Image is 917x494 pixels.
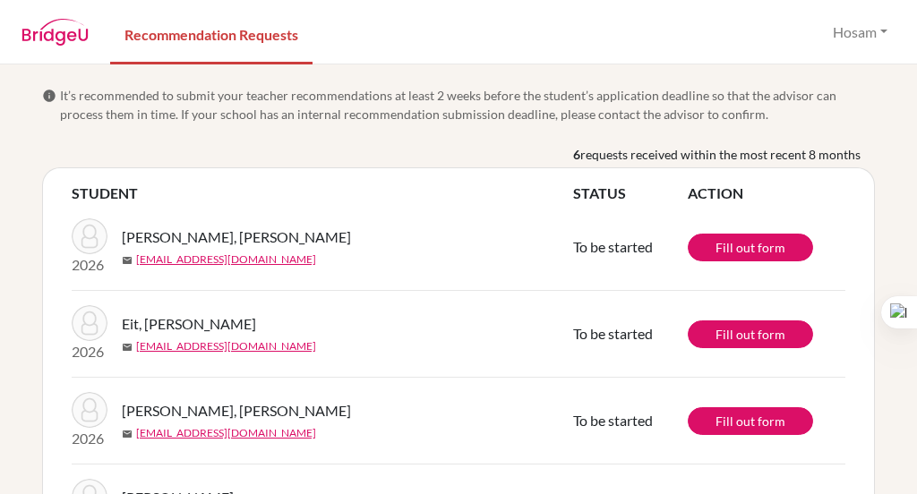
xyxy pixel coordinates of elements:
[122,226,351,248] span: [PERSON_NAME], [PERSON_NAME]
[688,320,813,348] a: Fill out form
[72,341,107,362] p: 2026
[136,251,316,268] a: [EMAIL_ADDRESS][DOMAIN_NAME]
[72,428,107,449] p: 2026
[72,218,107,254] img: Al Darmaki, Mohamed Saif
[573,145,580,164] b: 6
[60,86,875,123] span: It’s recommended to submit your teacher recommendations at least 2 weeks before the student’s app...
[72,305,107,341] img: Eit, Lyn
[72,392,107,428] img: Al Darmaki, Mohamed Saif
[42,89,56,103] span: info
[573,238,653,255] span: To be started
[825,15,896,49] button: Hosam
[122,400,351,422] span: [PERSON_NAME], [PERSON_NAME]
[122,255,133,266] span: mail
[72,254,107,276] p: 2026
[688,407,813,435] a: Fill out form
[110,3,313,64] a: Recommendation Requests
[122,429,133,439] span: mail
[573,325,653,342] span: To be started
[122,313,256,335] span: Eit, [PERSON_NAME]
[136,338,316,354] a: [EMAIL_ADDRESS][DOMAIN_NAME]
[21,19,89,46] img: BridgeU logo
[573,183,688,204] th: STATUS
[688,183,845,204] th: ACTION
[580,145,861,164] span: requests received within the most recent 8 months
[122,342,133,353] span: mail
[573,412,653,429] span: To be started
[688,234,813,261] a: Fill out form
[136,425,316,441] a: [EMAIL_ADDRESS][DOMAIN_NAME]
[72,183,573,204] th: STUDENT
